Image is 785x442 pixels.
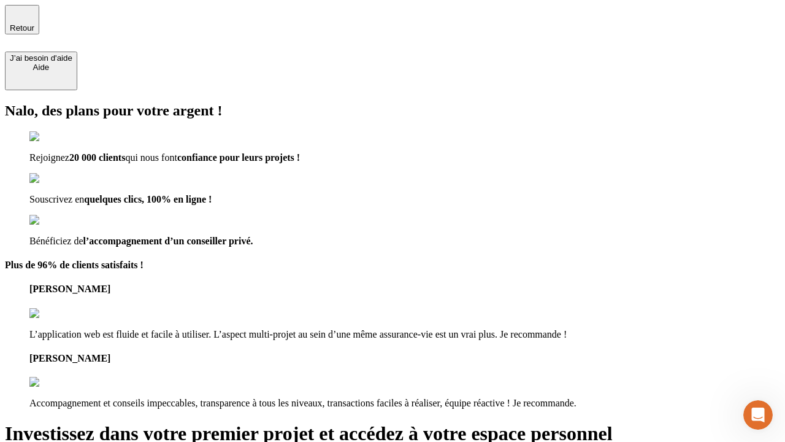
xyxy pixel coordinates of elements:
span: Rejoignez [29,152,69,163]
img: checkmark [29,131,82,142]
span: confiance pour leurs projets ! [177,152,300,163]
span: Retour [10,23,34,33]
h4: [PERSON_NAME] [29,284,780,295]
iframe: Intercom live chat [743,400,773,430]
span: quelques clics, 100% en ligne ! [84,194,212,204]
p: Accompagnement et conseils impeccables, transparence à tous les niveaux, transactions faciles à r... [29,398,780,409]
img: checkmark [29,173,82,184]
div: J’ai besoin d'aide [10,53,72,63]
h4: [PERSON_NAME] [29,353,780,364]
span: l’accompagnement d’un conseiller privé. [83,236,253,246]
span: qui nous font [125,152,177,163]
div: Aide [10,63,72,72]
h4: Plus de 96% de clients satisfaits ! [5,260,780,271]
span: 20 000 clients [69,152,126,163]
span: Souscrivez en [29,194,84,204]
img: checkmark [29,215,82,226]
button: Retour [5,5,39,34]
h2: Nalo, des plans pour votre argent ! [5,103,780,119]
img: reviews stars [29,308,90,319]
button: J’ai besoin d'aideAide [5,52,77,90]
p: L’application web est fluide et facile à utiliser. L’aspect multi-projet au sein d’une même assur... [29,329,780,340]
span: Bénéficiez de [29,236,83,246]
img: reviews stars [29,377,90,388]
